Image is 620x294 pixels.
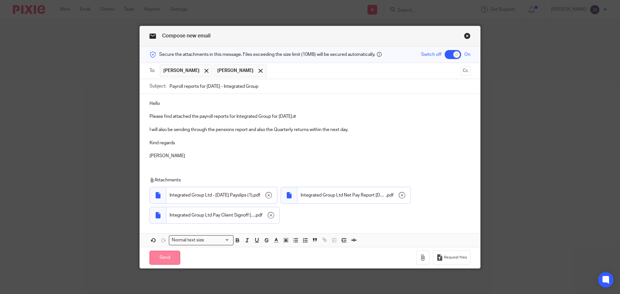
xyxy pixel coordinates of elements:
a: Close this dialog window [464,33,470,41]
span: Integrated Group Ltd Pay Client Signoff [DATE] [170,212,255,218]
span: Compose new email [162,33,211,38]
span: pdf [253,192,260,198]
span: Integrated Group Ltd Net Pay Report [DATE] [301,192,386,198]
p: Attachments [150,177,461,183]
input: Send [150,251,180,265]
div: Search for option [169,235,233,245]
span: [PERSON_NAME] [217,67,253,74]
span: [PERSON_NAME] [163,67,200,74]
span: Normal text size [170,237,206,244]
span: pdf [256,212,263,218]
p: Hello [150,100,470,107]
button: Cc [461,66,470,76]
span: Integrated Group Ltd - [DATE] Payslips (1) [170,192,253,198]
span: Switch off [421,51,441,58]
span: pdf [387,192,394,198]
p: Please find attached the payroll reports for Integrated Group for [DATE].# [150,113,470,120]
span: Secure the attachments in this message. Files exceeding the size limit (10MB) will be secured aut... [159,51,375,58]
label: To: [150,67,157,74]
div: . [166,187,277,203]
div: . [166,207,279,223]
div: . [297,187,410,203]
button: Request files [433,250,470,265]
label: Subject: [150,83,166,89]
span: Request files [444,255,467,260]
span: On [464,51,470,58]
p: I will also be sending through the pensions report and also the Quarterly returns within the next... [150,127,470,133]
p: Kind regards [150,140,470,146]
p: [PERSON_NAME] [150,153,470,159]
input: Search for option [206,237,230,244]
